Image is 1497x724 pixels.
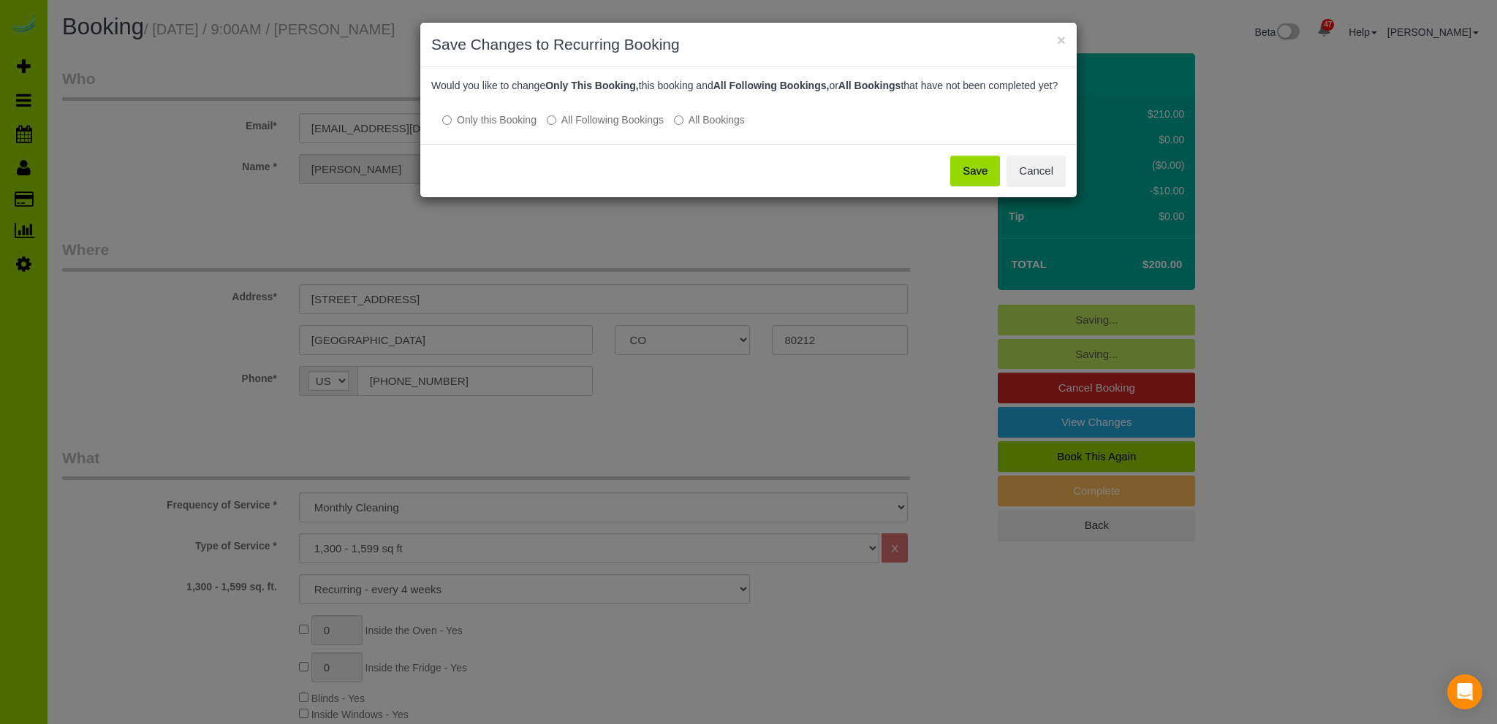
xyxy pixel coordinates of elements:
label: All other bookings in the series will remain the same. [442,113,537,127]
button: Save [950,156,1000,186]
label: This and all the bookings after it will be changed. [547,113,664,127]
b: All Following Bookings, [713,80,830,91]
label: All bookings that have not been completed yet will be changed. [674,113,745,127]
button: Cancel [1007,156,1066,186]
h3: Save Changes to Recurring Booking [431,34,1066,56]
p: Would you like to change this booking and or that have not been completed yet? [431,78,1066,93]
input: All Following Bookings [547,115,556,125]
input: All Bookings [674,115,683,125]
b: All Bookings [838,80,901,91]
b: Only This Booking, [545,80,639,91]
input: Only this Booking [442,115,452,125]
button: × [1057,32,1066,47]
div: Open Intercom Messenger [1447,674,1482,709]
